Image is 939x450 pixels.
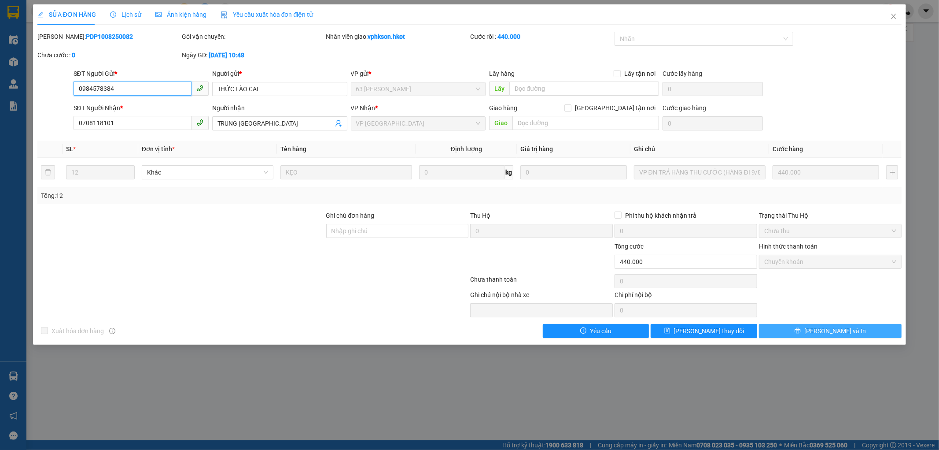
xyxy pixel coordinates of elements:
[580,327,586,335] span: exclamation-circle
[326,32,469,41] div: Nhân viên giao:
[280,145,306,152] span: Tên hàng
[881,4,906,29] button: Close
[110,11,141,18] span: Lịch sử
[470,212,490,219] span: Thu Hộ
[571,103,659,113] span: [GEOGRAPHIC_DATA] tận nơi
[651,324,757,338] button: save[PERSON_NAME] thay đổi
[209,52,244,59] b: [DATE] 10:48
[470,275,614,290] div: Chưa thanh toán
[335,120,342,127] span: user-add
[37,50,180,60] div: Chưa cước :
[74,103,209,113] div: SĐT Người Nhận
[663,82,763,96] input: Cước lấy hàng
[280,165,412,179] input: VD: Bàn, Ghế
[221,11,313,18] span: Yêu cầu xuất hóa đơn điện tử
[196,85,203,92] span: phone
[663,116,763,130] input: Cước giao hàng
[109,328,115,334] span: info-circle
[630,141,769,158] th: Ghi chú
[66,145,73,152] span: SL
[41,165,55,179] button: delete
[142,145,175,152] span: Đơn vị tính
[147,166,268,179] span: Khác
[773,145,803,152] span: Cước hàng
[504,165,513,179] span: kg
[886,165,898,179] button: plus
[72,52,75,59] b: 0
[37,11,44,18] span: edit
[41,191,362,201] div: Tổng: 12
[615,243,644,250] span: Tổng cước
[663,70,702,77] label: Cước lấy hàng
[351,104,376,112] span: VP Nhận
[520,145,553,152] span: Giá trị hàng
[622,211,700,220] span: Phí thu hộ khách nhận trả
[470,290,613,303] div: Ghi chú nội bộ nhà xe
[470,32,613,41] div: Cước rồi :
[773,165,879,179] input: 0
[86,33,133,40] b: PDP1008250082
[520,165,627,179] input: 0
[759,211,902,220] div: Trạng thái Thu Hộ
[764,255,896,268] span: Chuyển khoản
[890,13,897,20] span: close
[764,224,896,238] span: Chưa thu
[804,326,866,336] span: [PERSON_NAME] và In
[182,50,324,60] div: Ngày GD:
[543,324,649,338] button: exclamation-circleYêu cầu
[489,104,517,112] span: Giao hàng
[326,212,375,219] label: Ghi chú đơn hàng
[634,165,766,179] input: Ghi Chú
[196,119,203,126] span: phone
[615,290,757,303] div: Chi phí nội bộ
[221,11,228,19] img: icon
[759,243,817,250] label: Hình thức thanh toán
[182,32,324,41] div: Gói vận chuyển:
[621,69,659,78] span: Lấy tận nơi
[351,69,486,78] div: VP gửi
[664,327,670,335] span: save
[451,145,482,152] span: Định lượng
[497,33,520,40] b: 440.000
[356,82,481,96] span: 63 Phan Đình Phùng
[489,70,515,77] span: Lấy hàng
[674,326,744,336] span: [PERSON_NAME] thay đổi
[212,103,347,113] div: Người nhận
[326,224,469,238] input: Ghi chú đơn hàng
[368,33,405,40] b: vphkson.hkot
[155,11,162,18] span: picture
[795,327,801,335] span: printer
[759,324,902,338] button: printer[PERSON_NAME] và In
[37,11,96,18] span: SỬA ĐƠN HÀNG
[212,69,347,78] div: Người gửi
[489,82,509,96] span: Lấy
[37,32,180,41] div: [PERSON_NAME]:
[509,82,659,96] input: Dọc đường
[74,69,209,78] div: SĐT Người Gửi
[512,116,659,130] input: Dọc đường
[356,117,481,130] span: VP Đà Nẵng
[48,326,108,336] span: Xuất hóa đơn hàng
[489,116,512,130] span: Giao
[590,326,611,336] span: Yêu cầu
[663,104,706,112] label: Cước giao hàng
[155,11,206,18] span: Ảnh kiện hàng
[110,11,116,18] span: clock-circle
